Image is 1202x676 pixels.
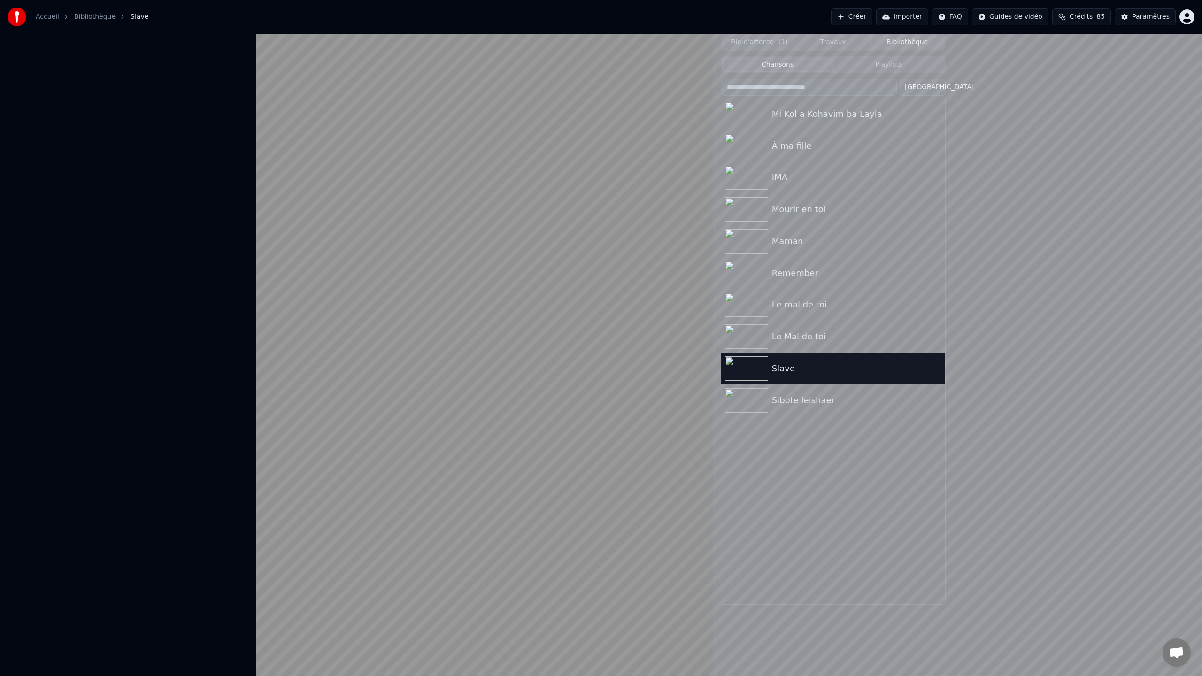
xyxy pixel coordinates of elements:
div: Maman [772,235,941,248]
a: Ouvrir le chat [1163,638,1191,667]
div: À ma fille [772,139,941,153]
button: FAQ [932,8,968,25]
div: IMA [772,171,941,184]
div: Slave [772,362,941,375]
button: Playlists [833,58,944,72]
a: Bibliothèque [74,12,116,22]
div: Sibote leishaer [772,394,941,407]
button: Importer [876,8,928,25]
button: Bibliothèque [870,36,944,49]
a: Accueil [36,12,59,22]
span: Slave [131,12,148,22]
div: Le Mal de toi [772,330,941,343]
button: Travaux [796,36,871,49]
div: Mourir en toi [772,203,941,216]
div: Remember [772,267,941,280]
button: Paramètres [1115,8,1176,25]
span: 85 [1096,12,1105,22]
div: Paramètres [1132,12,1170,22]
span: [GEOGRAPHIC_DATA] [905,83,974,92]
nav: breadcrumb [36,12,148,22]
button: Crédits85 [1052,8,1111,25]
button: Créer [831,8,872,25]
div: Le mal de toi [772,298,941,311]
button: Chansons [722,58,833,72]
span: Crédits [1070,12,1093,22]
button: File d'attente [722,36,796,49]
button: Guides de vidéo [972,8,1048,25]
img: youka [8,8,26,26]
div: Mi Kol a Kohavim ba Layla [772,108,941,121]
span: ( 1 ) [778,38,788,47]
